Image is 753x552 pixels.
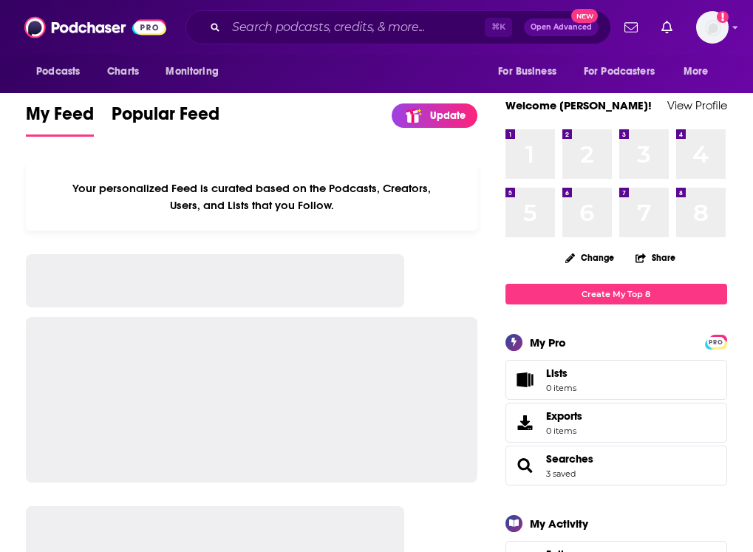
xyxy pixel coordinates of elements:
[505,284,727,304] a: Create My Top 8
[485,18,512,37] span: ⌘ K
[511,369,540,390] span: Lists
[530,335,566,350] div: My Pro
[584,61,655,82] span: For Podcasters
[684,61,709,82] span: More
[488,58,575,86] button: open menu
[511,412,540,433] span: Exports
[505,98,652,112] a: Welcome [PERSON_NAME]!
[707,335,725,347] a: PRO
[556,248,623,267] button: Change
[696,11,729,44] img: User Profile
[26,163,477,231] div: Your personalized Feed is curated based on the Podcasts, Creators, Users, and Lists that you Follow.
[185,10,611,44] div: Search podcasts, credits, & more...
[26,58,99,86] button: open menu
[546,409,582,423] span: Exports
[505,446,727,485] span: Searches
[98,58,148,86] a: Charts
[511,455,540,476] a: Searches
[505,403,727,443] a: Exports
[673,58,727,86] button: open menu
[36,61,80,82] span: Podcasts
[696,11,729,44] button: Show profile menu
[166,61,218,82] span: Monitoring
[717,11,729,23] svg: Add a profile image
[530,517,588,531] div: My Activity
[26,103,94,137] a: My Feed
[546,367,568,380] span: Lists
[546,426,582,436] span: 0 items
[696,11,729,44] span: Logged in as paigerusher
[430,109,466,122] p: Update
[619,15,644,40] a: Show notifications dropdown
[707,337,725,348] span: PRO
[531,24,592,31] span: Open Advanced
[667,98,727,112] a: View Profile
[26,103,94,134] span: My Feed
[112,103,219,134] span: Popular Feed
[24,13,166,41] img: Podchaser - Follow, Share and Rate Podcasts
[655,15,678,40] a: Show notifications dropdown
[635,243,676,272] button: Share
[226,16,485,39] input: Search podcasts, credits, & more...
[392,103,477,128] a: Update
[574,58,676,86] button: open menu
[546,452,593,466] a: Searches
[155,58,237,86] button: open menu
[546,383,576,393] span: 0 items
[498,61,556,82] span: For Business
[505,360,727,400] a: Lists
[107,61,139,82] span: Charts
[546,367,576,380] span: Lists
[524,18,599,36] button: Open AdvancedNew
[571,9,598,23] span: New
[112,103,219,137] a: Popular Feed
[546,468,576,479] a: 3 saved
